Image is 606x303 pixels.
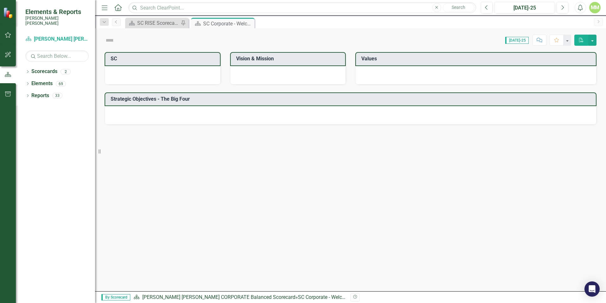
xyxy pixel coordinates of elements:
a: [PERSON_NAME] [PERSON_NAME] CORPORATE Balanced Scorecard [25,36,89,43]
span: By Scorecard [101,294,130,300]
h3: Values [361,56,593,62]
button: [DATE]-25 [494,2,555,13]
button: MM [589,2,601,13]
button: Search [443,3,474,12]
div: » [133,294,346,301]
div: 33 [52,93,62,98]
span: [DATE]-25 [505,37,529,44]
a: Scorecards [31,68,57,75]
h3: Strategic Objectives - The Big Four [111,96,593,102]
h3: SC [111,56,217,62]
div: SC Corporate - Welcome to ClearPoint [203,20,253,28]
div: 2 [61,69,71,74]
a: SC RISE Scorecard - Welcome to ClearPoint [127,19,179,27]
input: Search ClearPoint... [128,2,476,13]
span: Elements & Reports [25,8,89,16]
small: [PERSON_NAME] [PERSON_NAME] [25,16,89,26]
input: Search Below... [25,50,89,62]
div: SC RISE Scorecard - Welcome to ClearPoint [137,19,179,27]
img: ClearPoint Strategy [3,7,14,18]
h3: Vision & Mission [236,56,342,62]
a: [PERSON_NAME] [PERSON_NAME] CORPORATE Balanced Scorecard [142,294,295,300]
img: Not Defined [105,35,115,45]
div: 69 [56,81,66,86]
div: Open Intercom Messenger [584,281,600,297]
div: [DATE]-25 [497,4,553,12]
span: Search [452,5,465,10]
a: Reports [31,92,49,99]
a: Elements [31,80,53,87]
div: SC Corporate - Welcome to ClearPoint [298,294,382,300]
